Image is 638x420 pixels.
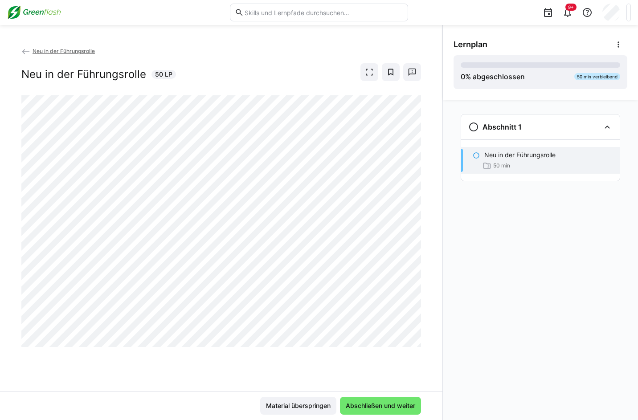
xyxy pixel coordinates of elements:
span: 50 min [493,162,510,169]
a: Neu in der Führungsrolle [21,48,95,54]
span: Abschließen und weiter [344,401,417,410]
span: Material überspringen [265,401,332,410]
span: Neu in der Führungsrolle [33,48,95,54]
span: 9+ [568,4,574,10]
div: 50 min verbleibend [574,73,620,80]
h3: Abschnitt 1 [483,122,522,131]
p: Neu in der Führungsrolle [484,151,556,159]
span: 50 LP [155,70,172,79]
span: Lernplan [454,40,487,49]
input: Skills und Lernpfade durchsuchen… [244,8,403,16]
h2: Neu in der Führungsrolle [21,68,146,81]
span: 0 [461,72,465,81]
button: Material überspringen [260,397,336,415]
div: % abgeschlossen [461,71,525,82]
button: Abschließen und weiter [340,397,421,415]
